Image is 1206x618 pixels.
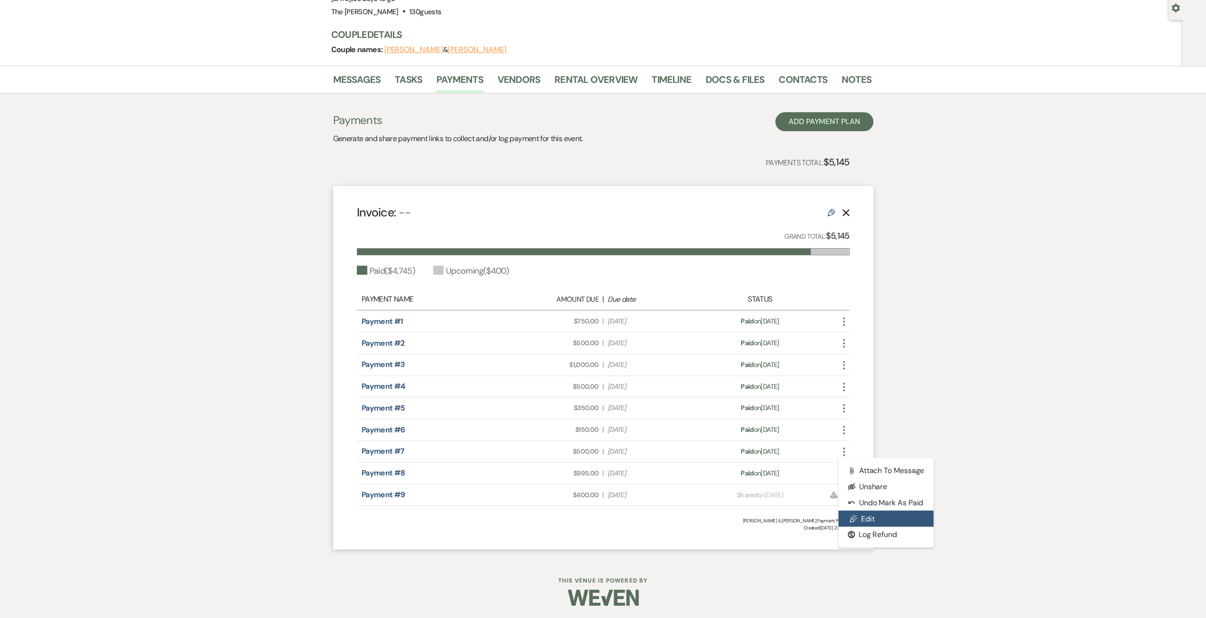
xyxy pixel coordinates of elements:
span: Paid [741,339,753,347]
span: Couple names: [331,45,384,54]
span: $500.00 [511,338,598,348]
h3: Payments [333,112,583,128]
span: [DATE] [608,403,695,413]
strong: $5,145 [823,156,849,168]
span: [DATE] [608,360,695,370]
span: | [602,447,603,457]
div: Payment Name [362,294,507,305]
a: Payment #7 [362,446,405,456]
button: Unshare [838,479,934,495]
a: Vendors [498,72,540,93]
span: $400.00 [511,490,598,500]
a: Payments [436,72,483,93]
p: Grand Total: [784,229,850,243]
button: Add Payment Plan [775,112,873,131]
div: on [DATE] [699,490,820,500]
span: [DATE] [608,490,695,500]
span: Dollar Sign [848,531,855,538]
button: Open lead details [1171,3,1180,12]
span: Paid [741,382,753,391]
a: Docs & Files [706,72,764,93]
button: Undo Mark as Paid [838,495,934,511]
a: Contacts [779,72,827,93]
span: Paid [741,425,753,434]
div: on [DATE] [699,360,820,370]
span: | [602,382,603,392]
a: Payment #5 [362,403,405,413]
span: | [602,468,603,478]
div: on [DATE] [699,468,820,478]
strong: $5,145 [825,230,849,242]
span: $750.00 [511,316,598,326]
span: Paid [741,447,753,456]
span: [DATE] [608,338,695,348]
span: Paid [741,317,753,325]
span: Paid [741,469,753,477]
div: Paid ( $4,745 ) [357,265,415,278]
div: on [DATE] [699,447,820,457]
div: Status [699,294,820,305]
a: Payment #1 [362,316,403,326]
span: $500.00 [511,382,598,392]
button: Dollar SignLog Refund [838,527,934,543]
button: [PERSON_NAME] [384,46,443,54]
div: | [507,294,700,305]
span: | [602,338,603,348]
div: on [DATE] [699,425,820,435]
a: Notes [842,72,871,93]
div: on [DATE] [699,338,820,348]
a: Payment #2 [362,338,405,348]
a: Payment #6 [362,425,405,435]
span: | [602,360,603,370]
span: $995.00 [511,468,598,478]
a: Payment #9 [362,490,405,500]
div: [PERSON_NAME] & [PERSON_NAME] Payment Plan #1 [357,517,850,524]
span: $150.00 [511,425,598,435]
span: | [602,490,603,500]
span: $350.00 [511,403,598,413]
p: Generate and share payment links to collect and/or log payment for this event. [333,133,583,145]
span: [DATE] [608,425,695,435]
span: Paid [741,360,753,369]
h4: Invoice: [357,204,411,221]
a: Messages [333,72,381,93]
span: Paid [741,403,753,412]
span: [DATE] [608,468,695,478]
a: Payment #4 [362,381,405,391]
span: 130 guests [409,7,441,17]
span: $500.00 [511,447,598,457]
a: Rental Overview [554,72,637,93]
span: -- [399,205,411,220]
span: The [PERSON_NAME] [331,7,399,17]
div: on [DATE] [699,403,820,413]
a: Edit [838,511,934,527]
span: [DATE] [608,316,695,326]
img: Weven Logo [568,581,639,614]
button: [PERSON_NAME] [448,46,507,54]
p: Payments Total: [766,154,850,170]
div: on [DATE] [699,316,820,326]
span: Shared [737,491,758,499]
span: | [602,425,603,435]
div: Upcoming ( $400 ) [433,265,509,278]
span: & [384,45,507,54]
span: | [602,403,603,413]
span: $1,000.00 [511,360,598,370]
div: Due date [608,294,695,305]
button: Attach to Message [838,463,934,479]
span: Created: [DATE] 2:29 PM [357,524,850,531]
span: [DATE] [608,382,695,392]
a: Tasks [395,72,422,93]
h3: Couple Details [331,28,862,41]
div: on [DATE] [699,382,820,392]
span: | [602,316,603,326]
a: Payment #8 [362,468,405,478]
span: [DATE] [608,447,695,457]
a: Payment #3 [362,359,405,369]
a: Timeline [652,72,691,93]
div: Amount Due [511,294,598,305]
